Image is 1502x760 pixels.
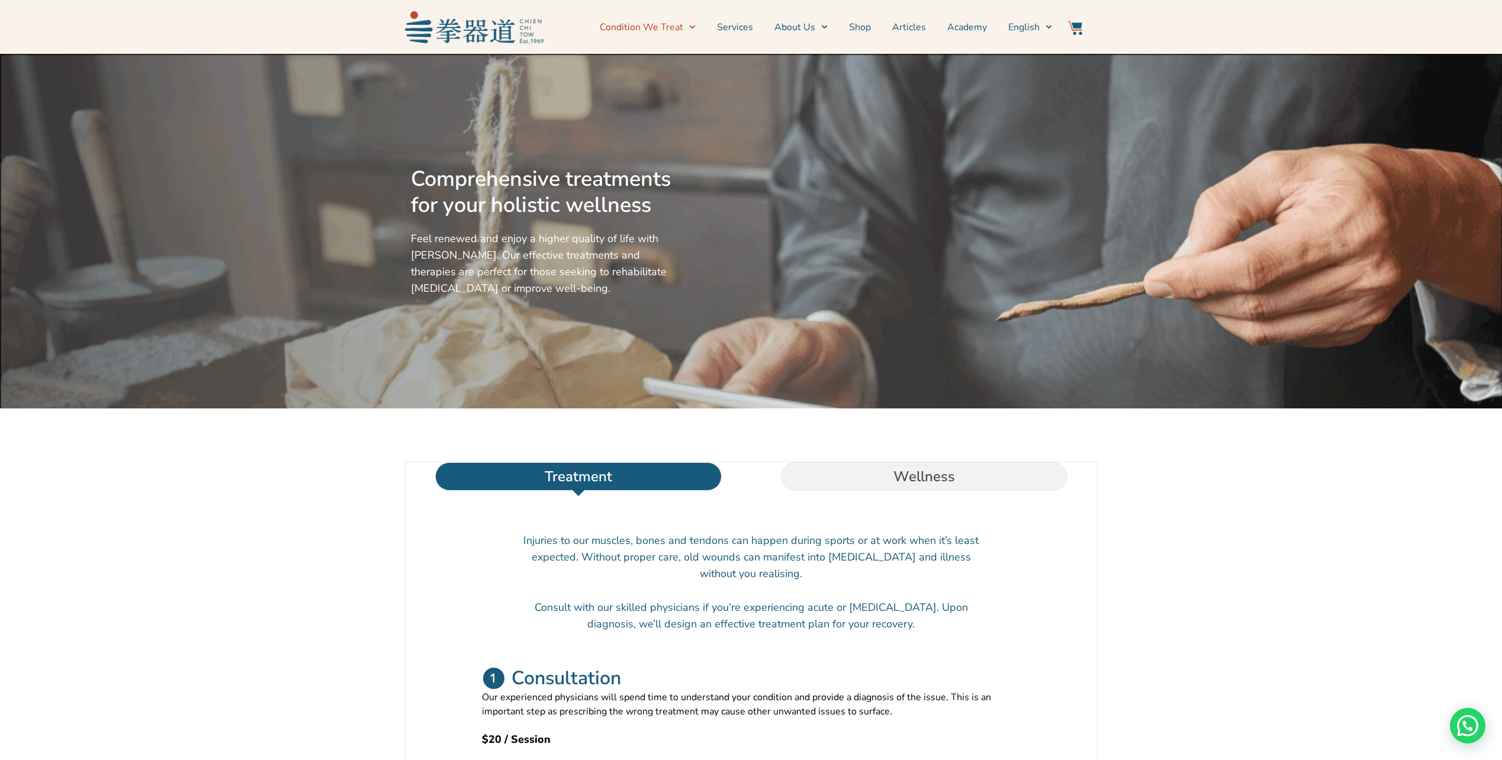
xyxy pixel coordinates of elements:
[774,12,828,42] a: About Us
[411,166,676,218] h2: Comprehensive treatments for your holistic wellness
[482,690,1021,719] p: Our experienced physicians will spend time to understand your condition and provide a diagnosis o...
[1068,21,1082,35] img: Website Icon-03
[523,599,979,632] p: Consult with our skilled physicians if you’re experiencing acute or [MEDICAL_DATA]. Upon diagnosi...
[717,12,753,42] a: Services
[947,12,987,42] a: Academy
[512,666,621,690] h2: Consultation
[523,532,979,582] p: Injuries to our muscles, bones and tendons can happen during sports or at work when it’s least ex...
[600,12,696,42] a: Condition We Treat
[1008,12,1052,42] a: English
[549,12,1053,42] nav: Menu
[892,12,926,42] a: Articles
[1008,20,1040,34] span: English
[482,731,1021,748] h2: $20 / Session
[411,230,676,297] p: Feel renewed and enjoy a higher quality of life with [PERSON_NAME]. Our effective treatments and ...
[849,12,871,42] a: Shop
